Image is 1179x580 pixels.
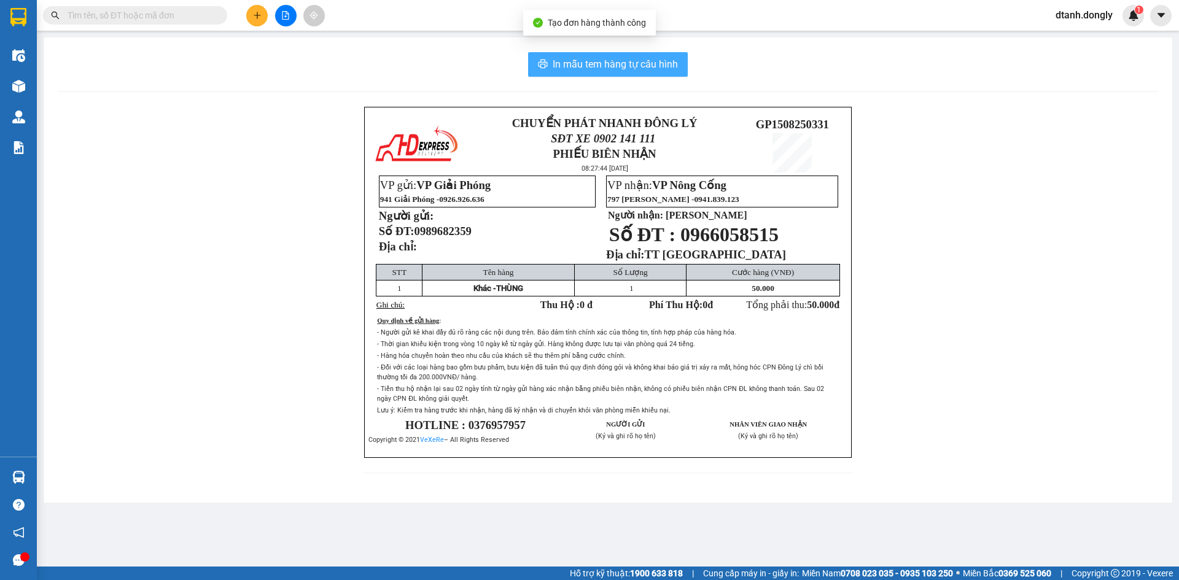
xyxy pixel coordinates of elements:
span: check-circle [533,18,543,28]
span: 0 [702,300,707,310]
img: logo [373,123,459,166]
span: - Hàng hóa chuyển hoàn theo nhu cầu của khách sẽ thu thêm phí bằng cước chính. [377,352,626,360]
img: icon-new-feature [1128,10,1139,21]
span: VP nhận: [607,179,726,191]
span: STT [392,268,407,277]
img: warehouse-icon [12,49,25,62]
span: TT [GEOGRAPHIC_DATA] [644,248,786,261]
span: question-circle [13,499,25,511]
span: 0941.839.123 [694,195,739,204]
img: warehouse-icon [12,471,25,484]
span: Số Lượng [613,268,648,277]
span: đ [834,300,839,310]
span: 1 [629,284,634,293]
span: Tổng phải thu: [746,300,839,310]
span: - Người gửi kê khai đầy đủ rõ ràng các nội dung trên. Bảo đảm tính chính xác của thông tin, tính ... [377,328,736,336]
span: notification [13,527,25,538]
span: caret-down [1156,10,1167,21]
span: Tạo đơn hàng thành công [548,18,646,28]
input: Tìm tên, số ĐT hoặc mã đơn [68,9,212,22]
strong: Địa chỉ: [606,248,644,261]
span: - Thời gian khiếu kiện trong vòng 10 ngày kể từ ngày gửi. Hàng không được lưu tại văn phòng quá 2... [377,340,695,348]
span: 797 [PERSON_NAME] - [607,195,739,204]
span: GP1508250331 [756,118,829,131]
sup: 1 [1135,6,1143,14]
span: : [439,317,441,324]
span: ⚪️ [956,571,960,576]
strong: Người nhận: [608,210,663,220]
span: In mẫu tem hàng tự cấu hình [553,56,678,72]
strong: PHIẾU BIÊN NHẬN [553,147,656,160]
span: [PERSON_NAME] [666,210,747,220]
span: Khác - [473,284,496,293]
span: 0966058515 [680,223,779,246]
span: message [13,554,25,566]
span: (Ký và ghi rõ họ tên) [596,432,656,440]
strong: NHÂN VIÊN GIAO NHẬN [730,421,807,428]
img: warehouse-icon [12,80,25,93]
span: - Đối với các loại hàng bao gồm bưu phẩm, bưu kiện đã tuân thủ quy định đóng gói và không khai bá... [377,363,823,381]
strong: Thu Hộ : [540,300,593,310]
span: dtanh.dongly [1046,7,1123,23]
strong: Phí Thu Hộ: đ [649,300,713,310]
span: Miền Bắc [963,566,1051,580]
strong: 1900 633 818 [630,568,683,578]
span: aim [309,11,318,20]
span: | [1060,566,1062,580]
strong: NGƯỜI GỬI [606,421,645,428]
span: copyright [1111,569,1119,578]
span: Copyright © 2021 – All Rights Reserved [368,436,509,444]
span: 50.000 [752,284,774,293]
span: Lưu ý: Kiểm tra hàng trước khi nhận, hàng đã ký nhận và di chuyển khỏi văn phòng miễn khiếu nại. [377,406,671,414]
span: HOTLINE : 0376957957 [405,419,526,431]
span: 1 [397,284,402,293]
strong: Địa chỉ: [379,240,417,253]
span: plus [253,11,262,20]
span: 08:27:44 [DATE] [582,164,628,172]
span: Số ĐT : [609,223,675,246]
span: 1 [1137,6,1141,14]
img: warehouse-icon [12,110,25,123]
button: file-add [275,5,297,26]
span: printer [538,59,548,71]
span: VP gửi: [380,179,491,191]
span: 941 Giải Phóng - [380,195,484,204]
span: search [51,11,60,20]
span: Cung cấp máy in - giấy in: [703,566,799,580]
span: SĐT XE 0902 141 111 [551,132,655,145]
img: solution-icon [12,141,25,154]
span: | [692,566,694,580]
span: THÙNG [496,284,523,293]
button: caret-down [1150,5,1172,26]
span: VP Nông Cống [652,179,726,191]
button: aim [303,5,325,26]
a: VeXeRe [420,436,444,444]
span: Miền Nam [802,566,953,580]
span: Ghi chú: [376,300,405,309]
span: 50.000 [807,300,834,310]
strong: 0369 525 060 [998,568,1051,578]
span: (Ký và ghi rõ họ tên) [738,432,798,440]
span: Cước hàng (VNĐ) [732,268,794,277]
span: 0989682359 [414,225,472,238]
strong: CHUYỂN PHÁT NHANH ĐÔNG LÝ [512,117,698,130]
strong: 0708 023 035 - 0935 103 250 [841,568,953,578]
span: VP Giải Phóng [416,179,491,191]
span: file-add [281,11,290,20]
span: Hỗ trợ kỹ thuật: [570,566,683,580]
span: Tên hàng [483,268,514,277]
span: 0 đ [580,300,593,310]
span: Quy định về gửi hàng [377,317,439,324]
span: 0926.926.636 [439,195,484,204]
span: - Tiền thu hộ nhận lại sau 02 ngày tính từ ngày gửi hàng xác nhận bằng phiếu biên nhận, không có ... [377,385,824,403]
img: logo-vxr [10,8,26,26]
button: plus [246,5,268,26]
button: printerIn mẫu tem hàng tự cấu hình [528,52,688,77]
strong: Số ĐT: [379,225,472,238]
strong: Người gửi: [379,209,434,222]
